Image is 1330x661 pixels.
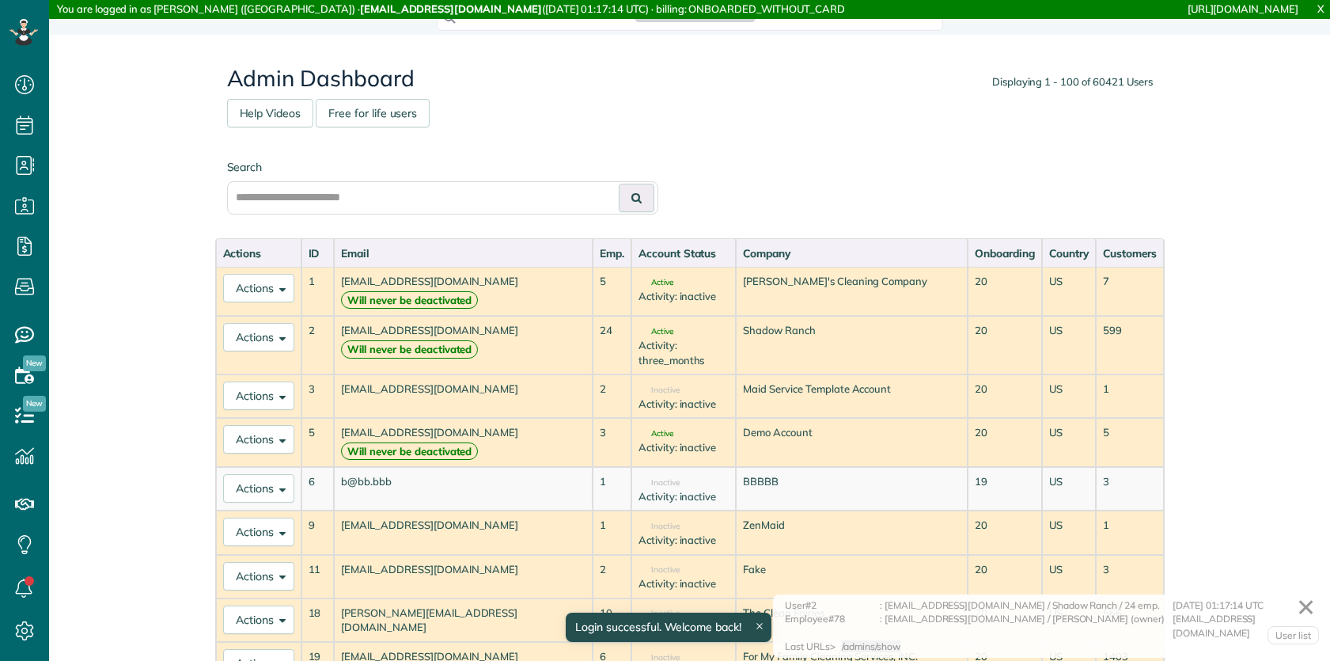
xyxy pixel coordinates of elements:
td: 19 [968,467,1042,511]
button: Actions [223,323,294,351]
td: [EMAIL_ADDRESS][DOMAIN_NAME] [334,418,593,467]
strong: [EMAIL_ADDRESS][DOMAIN_NAME] [360,2,542,15]
td: 6 [301,467,335,511]
a: Help Videos [227,99,314,127]
td: [EMAIL_ADDRESS][DOMAIN_NAME] [334,511,593,554]
td: US [1042,555,1096,598]
div: Activity: inactive [638,489,729,504]
td: 599 [1096,316,1164,374]
td: 18 [301,598,335,642]
span: Active [638,328,673,336]
div: : [EMAIL_ADDRESS][DOMAIN_NAME] / [PERSON_NAME] (owner) [880,612,1173,640]
span: Inactive [638,610,680,617]
td: 20 [968,316,1042,374]
td: 20 [968,418,1042,467]
label: Search [227,159,658,175]
td: US [1042,418,1096,467]
div: [DATE] 01:17:14 UTC [1173,598,1315,613]
td: 5 [1096,418,1164,467]
button: Actions [223,606,294,634]
a: ✕ [1289,588,1323,626]
td: ZenMaid [736,511,968,554]
td: 9 [301,511,335,554]
strong: Will never be deactivated [341,291,478,310]
div: Customers [1103,245,1157,261]
td: [EMAIL_ADDRESS][DOMAIN_NAME] [334,374,593,418]
button: Actions [223,425,294,454]
td: 1 [1096,374,1164,418]
div: [EMAIL_ADDRESS][DOMAIN_NAME] [1173,612,1315,640]
div: Email [341,245,585,261]
td: 5 [301,418,335,467]
button: Actions [223,274,294,302]
div: Account Status [638,245,729,261]
div: Emp. [600,245,624,261]
span: Active [638,279,673,287]
strong: Will never be deactivated [341,443,478,461]
span: Inactive [638,386,680,394]
td: 5 [593,267,631,316]
td: 3 [301,374,335,418]
td: 20 [968,511,1042,554]
button: Actions [223,474,294,503]
td: 1 [593,467,631,511]
a: Free for life users [316,99,430,127]
td: US [1042,374,1096,418]
div: Activity: inactive [638,440,729,455]
td: 7 [1096,267,1164,316]
span: New [23,396,46,412]
h2: Admin Dashboard [227,66,1153,91]
div: Actions [223,245,294,261]
a: User list [1267,626,1319,645]
td: [EMAIL_ADDRESS][DOMAIN_NAME] [334,267,593,316]
div: User#2 [785,598,880,613]
td: 2 [593,555,631,598]
td: 20 [968,374,1042,418]
div: Activity: inactive [638,533,729,548]
div: Onboarding [975,245,1035,261]
td: [EMAIL_ADDRESS][DOMAIN_NAME] [334,316,593,374]
div: Country [1049,245,1089,261]
button: Actions [223,382,294,410]
td: 3 [1096,467,1164,511]
span: /admins/show [842,640,901,652]
div: > [830,640,908,654]
span: Inactive [638,566,680,574]
td: Shadow Ranch [736,316,968,374]
div: Company [743,245,961,261]
a: [URL][DOMAIN_NAME] [1188,2,1298,15]
td: 1 [301,267,335,316]
td: 20 [968,267,1042,316]
button: Actions [223,562,294,591]
td: 10 [593,598,631,642]
span: New [23,355,46,371]
td: US [1042,316,1096,374]
td: 1 [593,511,631,554]
td: b@bb.bbb [334,467,593,511]
td: [PERSON_NAME]'s Cleaning Company [736,267,968,316]
td: 2 [301,316,335,374]
div: Activity: three_months [638,338,729,367]
td: US [1042,511,1096,554]
strong: Will never be deactivated [341,340,478,359]
div: Displaying 1 - 100 of 60421 Users [992,74,1153,89]
div: Activity: inactive [638,289,729,304]
td: Fake [736,555,968,598]
div: Activity: inactive [638,397,729,412]
td: [EMAIL_ADDRESS][DOMAIN_NAME] [334,555,593,598]
div: Login successful. Welcome back! [566,613,771,642]
div: Employee#78 [785,612,880,640]
td: 20 [968,555,1042,598]
div: Last URLs [785,640,830,654]
div: ID [309,245,328,261]
td: [PERSON_NAME][EMAIL_ADDRESS][DOMAIN_NAME] [334,598,593,642]
td: 3 [593,418,631,467]
td: Maid Service Template Account [736,374,968,418]
span: Inactive [638,479,680,487]
td: Demo Account [736,418,968,467]
td: 2 [593,374,631,418]
td: The Clean Fairies [736,598,968,642]
td: 11 [301,555,335,598]
td: 24 [593,316,631,374]
td: 3 [1096,555,1164,598]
